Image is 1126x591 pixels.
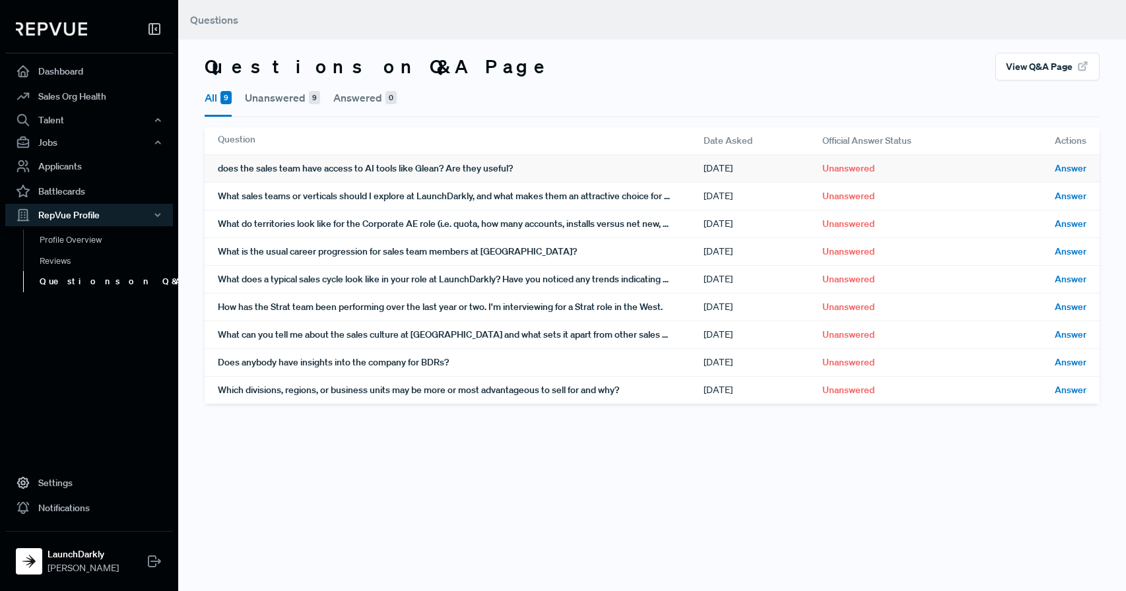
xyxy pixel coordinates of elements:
[5,131,173,154] button: Jobs
[385,91,397,104] span: 0
[822,162,875,175] span: Unanswered
[704,155,822,182] div: [DATE]
[16,22,87,36] img: RepVue
[1055,245,1086,259] span: Answer
[218,238,704,265] div: What is the usual career progression for sales team members at [GEOGRAPHIC_DATA]?
[218,349,704,376] div: Does anybody have insights into the company for BDRs?
[704,183,822,210] div: [DATE]
[1055,383,1086,397] span: Answer
[822,356,875,369] span: Unanswered
[1055,189,1086,203] span: Answer
[822,127,981,154] div: Official Answer Status
[218,294,704,321] div: How has the Strat team been performing over the last year or two. I'm interviewing for a Strat ro...
[48,561,119,575] span: [PERSON_NAME]
[995,59,1100,72] a: View Q&A Page
[5,84,173,109] a: Sales Org Health
[704,266,822,293] div: [DATE]
[5,109,173,131] button: Talent
[704,321,822,348] div: [DATE]
[1055,300,1086,314] span: Answer
[5,495,173,520] a: Notifications
[218,266,704,293] div: What does a typical sales cycle look like in your role at LaunchDarkly? Have you noticed any tren...
[704,349,822,376] div: [DATE]
[822,300,875,314] span: Unanswered
[18,551,40,572] img: LaunchDarkly
[704,377,822,404] div: [DATE]
[1055,328,1086,342] span: Answer
[822,245,875,259] span: Unanswered
[218,210,704,237] div: What do territories look like for the Corporate AE role (i.e. quota, how many accounts, installs ...
[190,13,238,26] span: Questions
[1055,272,1086,286] span: Answer
[23,271,191,292] a: Questions on Q&A
[23,230,191,251] a: Profile Overview
[5,179,173,204] a: Battlecards
[218,183,704,210] div: What sales teams or verticals should I explore at LaunchDarkly, and what makes them an attractive...
[5,59,173,84] a: Dashboard
[822,217,875,231] span: Unanswered
[218,127,704,154] div: Question
[333,80,397,115] button: Answered
[5,470,173,495] a: Settings
[704,127,822,154] div: Date Asked
[205,80,232,117] button: All
[220,91,232,104] span: 9
[205,55,553,78] h3: Questions on Q&A Page
[1055,356,1086,369] span: Answer
[309,91,320,104] span: 9
[5,204,173,226] button: RepVue Profile
[704,210,822,237] div: [DATE]
[23,251,191,272] a: Reviews
[704,294,822,321] div: [DATE]
[48,547,119,561] strong: LaunchDarkly
[5,531,173,580] a: LaunchDarklyLaunchDarkly[PERSON_NAME]
[822,272,875,286] span: Unanswered
[218,377,704,404] div: Which divisions, regions, or business units may be more or most advantageous to sell for and why?
[822,189,875,203] span: Unanswered
[218,155,704,182] div: does the sales team have access to AI tools like Glean? Are they useful?
[822,328,875,342] span: Unanswered
[1055,162,1086,175] span: Answer
[704,238,822,265] div: [DATE]
[5,154,173,179] a: Applicants
[822,383,875,397] span: Unanswered
[981,127,1086,154] div: Actions
[245,80,320,115] button: Unanswered
[995,53,1100,80] button: View Q&A Page
[218,321,704,348] div: What can you tell me about the sales culture at [GEOGRAPHIC_DATA] and what sets it apart from oth...
[1055,217,1086,231] span: Answer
